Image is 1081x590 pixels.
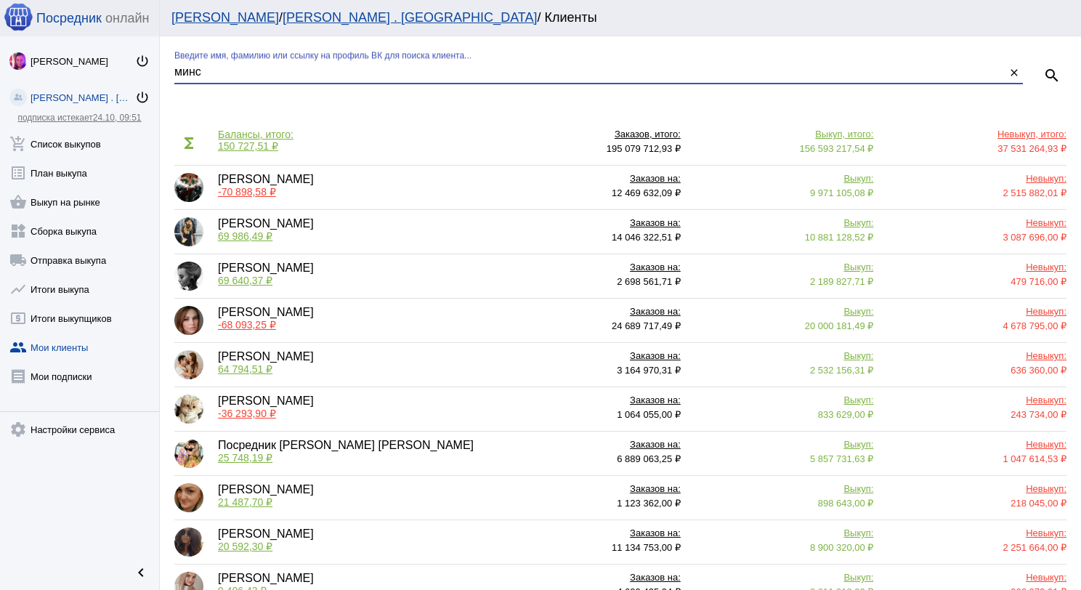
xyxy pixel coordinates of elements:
[1011,498,1066,509] span: 218 045,00 ₽
[695,572,874,586] div: Выкуп:
[810,542,874,553] span: 8 900 320,00 ₽
[1003,453,1066,464] span: 1 047 614,53 ₽
[888,217,1066,232] div: Невыкуп:
[502,483,681,498] div: Заказов на:
[612,320,681,331] span: 24 689 717,49 ₽
[218,173,314,202] div: [PERSON_NAME]
[607,143,681,154] span: 195 079 712,93 ₽
[9,251,27,269] mat-icon: local_shipping
[617,453,681,464] span: 6 889 063,25 ₽
[1043,67,1061,84] mat-icon: search
[612,232,681,243] span: 14 046 322,51 ₽
[36,11,102,26] span: Посредник
[805,232,874,243] span: 10 881 128,52 ₽
[218,140,278,152] span: 150 727,51 ₽
[9,280,27,298] mat-icon: show_chart
[218,452,272,464] span: 25 748,19 ₽
[617,498,681,509] span: 1 123 362,00 ₽
[9,135,27,153] mat-icon: add_shopping_cart
[1003,320,1066,331] span: 4 678 795,00 ₽
[502,306,681,320] div: Заказов на:
[174,483,203,512] img: lTMkEctRifZclLSmMfjPiqPo9_IitIQc7Zm9_kTpSvtuFf7FYwI_Wl6KSELaRxoJkUZJMTCIoWL9lUW6Yz6GDjvR.jpg
[135,54,150,68] mat-icon: power_settings_new
[218,230,272,242] span: 69 986,49 ₽
[135,90,150,105] mat-icon: power_settings_new
[888,483,1066,498] div: Невыкуп:
[174,350,203,379] img: e78SHcMQxUdyZPSmMuqhNNSihG5qwqpCvo9g4MOCF4FTeRBVJFDFa5Ue9I0hMuL5lN3RLiAO5xl6ZtzinHj_WwJj.jpg
[502,528,681,542] div: Заказов на:
[4,2,33,31] img: apple-icon-60x60.png
[502,262,681,276] div: Заказов на:
[218,541,272,552] span: 20 592,30 ₽
[695,306,874,320] div: Выкуп:
[218,496,272,508] span: 21 487,70 ₽
[218,408,276,419] span: -36 293,90 ₽
[174,129,203,158] mat-icon: functions
[612,187,681,198] span: 12 469 632,09 ₽
[502,395,681,409] div: Заказов на:
[1011,276,1066,287] span: 479 716,00 ₽
[888,350,1066,365] div: Невыкуп:
[9,310,27,327] mat-icon: local_atm
[174,262,203,291] img: 9bX9eWR0xDgCiTIhQTzpvXJIoeDPQLXe9CHnn3Gs1PGb3J-goD_dDXIagjGUYbFRmMTp9d7qhpcK6TVyPhbmsz2d.jpg
[888,528,1066,542] div: Невыкуп:
[502,572,681,586] div: Заказов на:
[1003,187,1066,198] span: 2 515 882,01 ₽
[105,11,149,26] span: онлайн
[174,173,203,202] img: vd2iKW0PW-FsqLi4RmhEwsCg2KrKpVNwsQFjmPRsT4HaO-m7wc8r3lMq2bEv28q2mqI8OJVjWDK1XKAm0SGrcN3D.jpg
[31,56,135,67] div: [PERSON_NAME]
[612,542,681,553] span: 11 134 753,00 ₽
[1008,66,1020,79] mat-icon: close
[502,129,681,143] div: Заказов, итого:
[9,193,27,211] mat-icon: shopping_basket
[502,173,681,187] div: Заказов на:
[174,395,203,424] img: _20Z4Mz7bL_mjHcls1WGeyI0_fAfe5WRXnvaF8V8TjPSS2yzimTma9ATbedKm4CQPqyAXi7-PjwazuoQH1zep-yL.jpg
[218,186,276,198] span: -70 898,58 ₽
[888,306,1066,320] div: Невыкуп:
[799,143,873,154] span: 156 593 217,54 ₽
[9,421,27,438] mat-icon: settings
[997,143,1066,154] span: 37 531 264,93 ₽
[1003,542,1066,553] span: 2 251 664,00 ₽
[810,276,874,287] span: 2 189 827,71 ₽
[9,89,27,106] img: community_200.png
[617,365,681,376] span: 3 164 970,31 ₽
[283,10,537,25] a: [PERSON_NAME] . [GEOGRAPHIC_DATA]
[218,363,272,375] span: 64 794,51 ₽
[888,572,1066,586] div: Невыкуп:
[818,409,874,420] span: 833 629,00 ₽
[695,350,874,365] div: Выкуп:
[9,52,27,70] img: 73xLq58P2BOqs-qIllg3xXCtabieAB0OMVER0XTxHpc0AjG-Rb2SSuXsq4It7hEfqgBcQNho.jpg
[17,113,141,123] a: подписка истекает24.10, 09:51
[93,113,142,123] span: 24.10, 09:51
[218,306,314,335] div: [PERSON_NAME]
[1011,409,1066,420] span: 243 734,00 ₽
[174,217,203,246] img: -b3CGEZm7JiWNz4MSe0vK8oszDDqK_yjx-I-Zpe58LR35vGIgXxFA2JGcGbEMVaWNP5BujAwwLFBmyesmt8751GY.jpg
[695,528,874,542] div: Выкуп:
[1003,232,1066,243] span: 3 087 696,00 ₽
[9,164,27,182] mat-icon: list_alt
[174,528,203,557] img: DswxFn8eofnO5d9PzfsTmCDDM2C084Qvq32CvNVw8c0JajYaOrZz5JYWNrj--7e93YPZXg.jpg
[31,92,135,103] div: [PERSON_NAME] . [GEOGRAPHIC_DATA]
[1011,365,1066,376] span: 636 360,00 ₽
[9,222,27,240] mat-icon: widgets
[9,339,27,356] mat-icon: group
[888,439,1066,453] div: Невыкуп:
[818,498,874,509] span: 898 643,00 ₽
[810,453,874,464] span: 5 857 731,63 ₽
[695,439,874,453] div: Выкуп:
[888,262,1066,276] div: Невыкуп:
[218,262,314,291] div: [PERSON_NAME]
[695,483,874,498] div: Выкуп:
[502,439,681,453] div: Заказов на:
[132,564,150,581] mat-icon: chevron_left
[218,483,314,512] div: [PERSON_NAME]
[218,319,276,331] span: -68 093,25 ₽
[888,129,1066,143] div: Невыкуп, итого:
[174,65,1005,78] input: Введите имя, фамилию или ссылку на профиль ВК для поиска клиента...
[218,439,474,468] div: Посредник [PERSON_NAME] [PERSON_NAME]
[218,350,314,379] div: [PERSON_NAME]
[9,368,27,385] mat-icon: receipt
[218,275,272,286] span: 69 640,37 ₽
[617,409,681,420] span: 1 064 055,00 ₽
